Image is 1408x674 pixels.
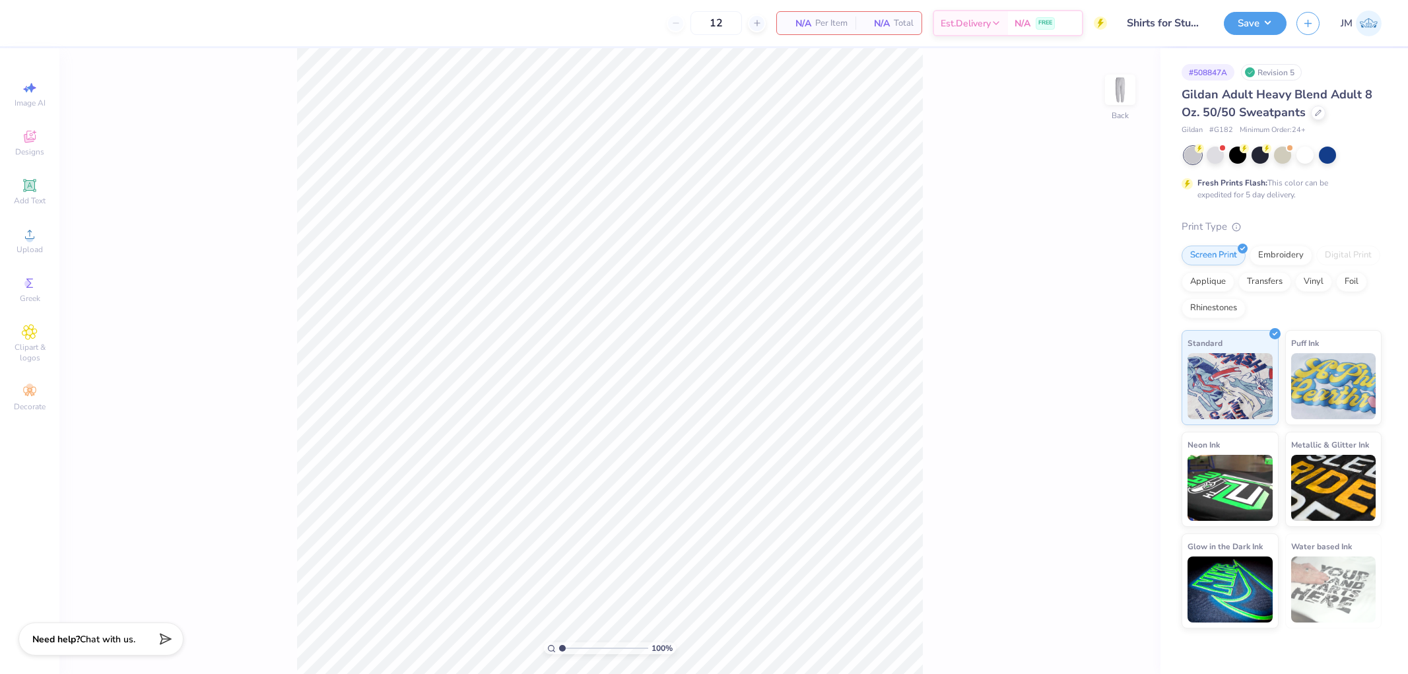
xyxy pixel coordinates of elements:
[17,244,43,255] span: Upload
[690,11,742,35] input: – –
[785,17,811,30] span: N/A
[863,17,890,30] span: N/A
[1291,539,1352,553] span: Water based Ink
[80,633,135,646] span: Chat with us.
[1197,178,1267,188] strong: Fresh Prints Flash:
[1117,10,1214,36] input: Untitled Design
[1356,11,1382,36] img: Joshua Macky Gaerlan
[1241,64,1302,81] div: Revision 5
[1291,438,1369,452] span: Metallic & Glitter Ink
[1291,353,1376,419] img: Puff Ink
[1015,17,1030,30] span: N/A
[7,342,53,363] span: Clipart & logos
[32,633,80,646] strong: Need help?
[1182,219,1382,234] div: Print Type
[941,17,991,30] span: Est. Delivery
[1182,64,1234,81] div: # 508847A
[1182,125,1203,136] span: Gildan
[1291,336,1319,350] span: Puff Ink
[1182,272,1234,292] div: Applique
[1316,246,1380,265] div: Digital Print
[1188,336,1223,350] span: Standard
[1341,16,1353,31] span: JM
[1188,539,1263,553] span: Glow in the Dark Ink
[1291,455,1376,521] img: Metallic & Glitter Ink
[1188,455,1273,521] img: Neon Ink
[15,98,46,108] span: Image AI
[1224,12,1287,35] button: Save
[14,195,46,206] span: Add Text
[1038,18,1052,28] span: FREE
[1182,86,1372,120] span: Gildan Adult Heavy Blend Adult 8 Oz. 50/50 Sweatpants
[1336,272,1367,292] div: Foil
[894,17,914,30] span: Total
[1188,438,1220,452] span: Neon Ink
[1182,246,1246,265] div: Screen Print
[1250,246,1312,265] div: Embroidery
[1188,353,1273,419] img: Standard
[14,401,46,412] span: Decorate
[815,17,848,30] span: Per Item
[1112,110,1129,121] div: Back
[652,642,673,654] span: 100 %
[15,147,44,157] span: Designs
[1209,125,1233,136] span: # G182
[1107,77,1133,103] img: Back
[20,293,40,304] span: Greek
[1295,272,1332,292] div: Vinyl
[1182,298,1246,318] div: Rhinestones
[1291,556,1376,623] img: Water based Ink
[1188,556,1273,623] img: Glow in the Dark Ink
[1341,11,1382,36] a: JM
[1238,272,1291,292] div: Transfers
[1197,177,1360,201] div: This color can be expedited for 5 day delivery.
[1240,125,1306,136] span: Minimum Order: 24 +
